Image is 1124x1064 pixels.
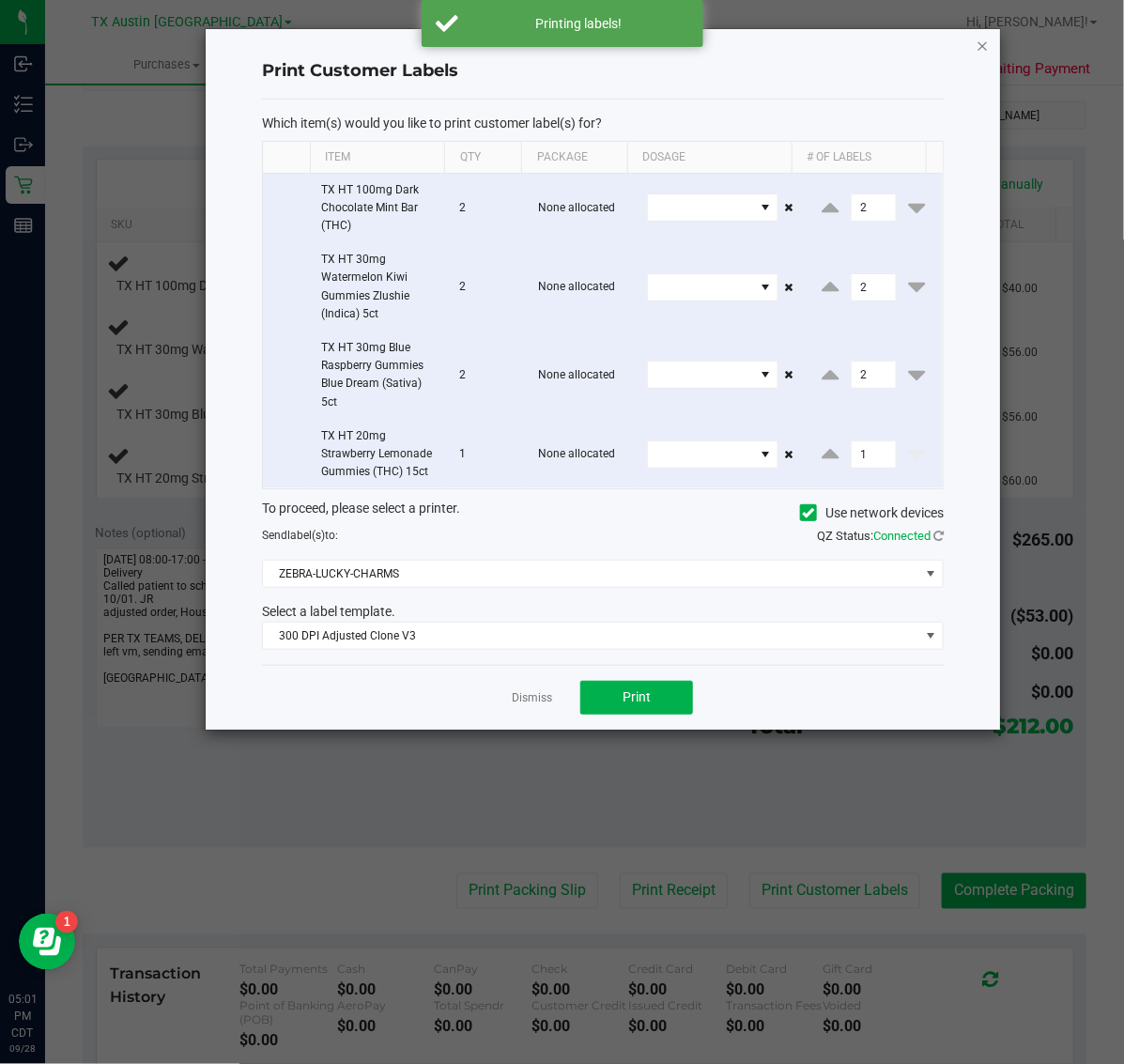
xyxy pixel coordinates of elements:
div: Select a label template. [248,602,958,622]
label: Use network devices [800,503,944,523]
span: Print [623,689,651,704]
div: To proceed, please select a printer. [248,499,958,527]
td: 2 [448,332,527,420]
span: ZEBRA-LUCKY-CHARMS [263,561,919,587]
td: TX HT 30mg Watermelon Kiwi Gummies Zlushie (Indica) 5ct [310,243,449,332]
span: 300 DPI Adjusted Clone V3 [263,623,919,649]
td: None allocated [528,174,637,244]
iframe: Resource center [19,914,75,970]
th: Package [521,142,627,174]
td: TX HT 30mg Blue Raspberry Gummies Blue Dream (Sativa) 5ct [310,332,449,420]
h4: Print Customer Labels [262,59,944,84]
span: label(s) [287,529,325,542]
th: # of labels [792,142,927,174]
td: None allocated [528,243,637,332]
span: Send to: [262,529,338,542]
td: 2 [448,243,527,332]
a: Dismiss [512,690,552,706]
td: None allocated [528,420,637,489]
button: Print [580,681,693,715]
th: Dosage [627,142,791,174]
td: TX HT 100mg Dark Chocolate Mint Bar (THC) [310,174,449,244]
span: QZ Status: [817,529,944,543]
td: None allocated [528,332,637,420]
td: 2 [448,174,527,244]
td: TX HT 20mg Strawberry Lemonade Gummies (THC) 15ct [310,420,449,489]
span: Connected [873,529,931,543]
iframe: Resource center unread badge [55,911,78,933]
th: Item [310,142,445,174]
td: 1 [448,420,527,489]
th: Qty [444,142,521,174]
div: Printing labels! [469,14,689,33]
p: Which item(s) would you like to print customer label(s) for? [262,115,944,131]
